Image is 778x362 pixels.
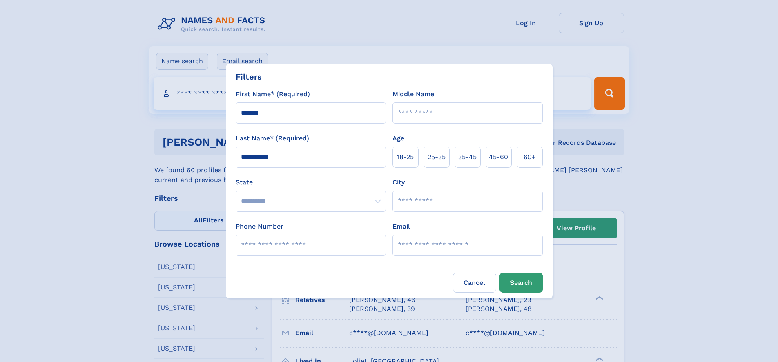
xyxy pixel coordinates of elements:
[489,152,508,162] span: 45‑60
[392,133,404,143] label: Age
[236,71,262,83] div: Filters
[236,222,283,231] label: Phone Number
[524,152,536,162] span: 60+
[428,152,446,162] span: 25‑35
[499,273,543,293] button: Search
[236,89,310,99] label: First Name* (Required)
[397,152,414,162] span: 18‑25
[392,222,410,231] label: Email
[236,178,386,187] label: State
[236,133,309,143] label: Last Name* (Required)
[392,89,434,99] label: Middle Name
[392,178,405,187] label: City
[453,273,496,293] label: Cancel
[458,152,477,162] span: 35‑45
